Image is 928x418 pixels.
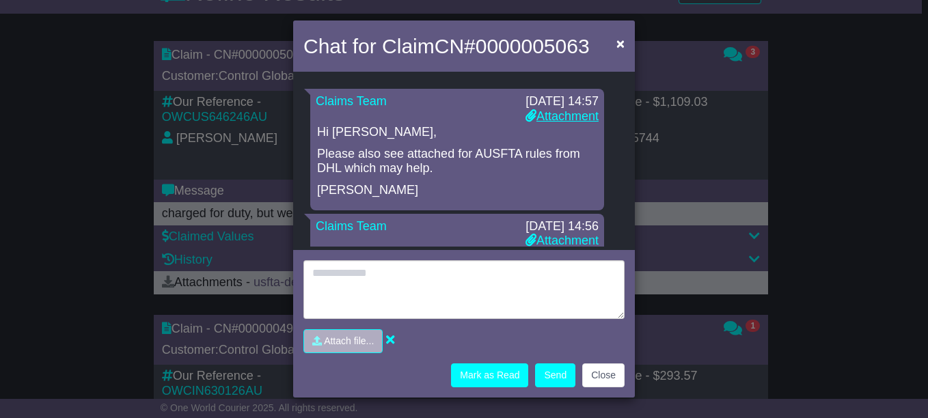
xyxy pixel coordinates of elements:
span: CN# [435,35,590,57]
p: [PERSON_NAME] [317,183,597,198]
a: Claims Team [316,219,387,233]
button: Send [535,363,575,387]
button: Close [582,363,625,387]
a: Attachment [526,109,599,123]
p: Please also see attached for AUSFTA rules from DHL which may help. [317,147,597,176]
div: [DATE] 14:57 [526,94,599,109]
a: Claims Team [316,94,387,108]
button: Close [610,29,631,57]
div: [DATE] 14:56 [526,219,599,234]
a: Attachment [526,234,599,247]
button: Mark as Read [451,363,528,387]
span: × [616,36,625,51]
p: Hi [PERSON_NAME], [317,125,597,140]
h4: Chat for Claim [303,31,590,61]
span: 0000005063 [476,35,590,57]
